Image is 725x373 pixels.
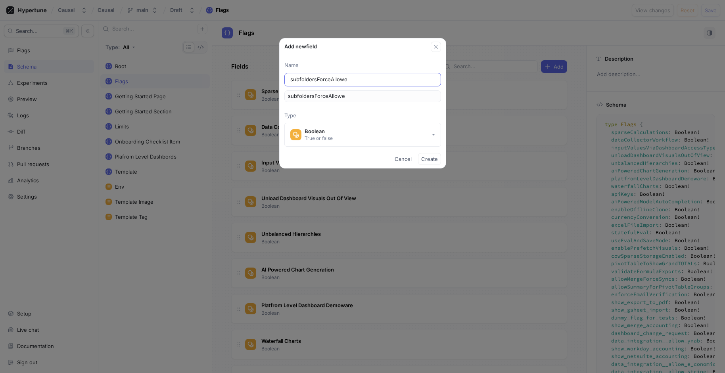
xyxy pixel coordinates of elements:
[284,112,441,120] p: Type
[284,123,441,147] button: BooleanTrue or false
[284,61,441,69] p: Name
[395,157,412,161] span: Cancel
[418,153,441,165] button: Create
[391,153,415,165] button: Cancel
[290,76,435,84] input: Enter a name for this field
[305,128,333,135] div: Boolean
[284,43,317,51] p: Add new field
[305,135,333,142] div: True or false
[421,157,438,161] span: Create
